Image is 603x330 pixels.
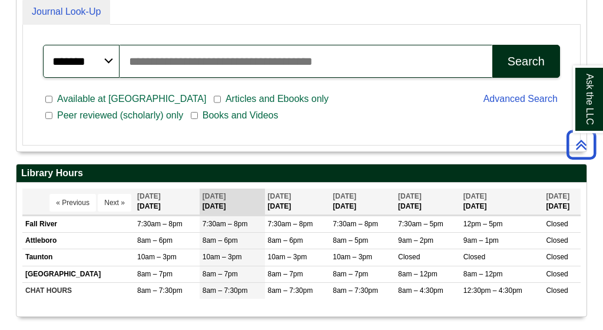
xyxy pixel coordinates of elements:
span: [DATE] [398,192,422,200]
span: Peer reviewed (scholarly) only [52,108,188,123]
span: 7:30am – 5pm [398,220,443,228]
span: 7:30am – 8pm [268,220,313,228]
a: Back to Top [562,137,600,153]
span: Closed [546,236,568,245]
span: Available at [GEOGRAPHIC_DATA] [52,92,211,106]
span: 10am – 3pm [203,253,242,261]
span: 12:30pm – 4:30pm [463,286,522,295]
span: 10am – 3pm [268,253,307,261]
span: Closed [546,270,568,278]
span: 10am – 3pm [333,253,372,261]
input: Available at [GEOGRAPHIC_DATA] [45,94,52,105]
th: [DATE] [134,189,200,215]
span: 12pm – 5pm [463,220,503,228]
span: Closed [546,286,568,295]
button: Next » [98,194,131,212]
span: 8am – 7pm [268,270,303,278]
span: 8am – 12pm [398,270,438,278]
td: CHAT HOURS [22,282,134,299]
input: Books and Videos [191,110,198,121]
span: Articles and Ebooks only [221,92,333,106]
th: [DATE] [460,189,544,215]
span: Books and Videos [198,108,283,123]
span: Closed [463,253,485,261]
span: 8am – 6pm [137,236,173,245]
td: Taunton [22,249,134,266]
div: Search [508,55,545,68]
span: 8am – 6pm [203,236,238,245]
span: Closed [398,253,420,261]
th: [DATE] [330,189,395,215]
span: 8am – 7pm [333,270,368,278]
span: 8am – 7:30pm [333,286,378,295]
td: Fall River [22,216,134,233]
span: [DATE] [546,192,569,200]
span: [DATE] [333,192,356,200]
span: 8am – 7:30pm [137,286,183,295]
span: Closed [546,253,568,261]
span: 8am – 6pm [268,236,303,245]
input: Peer reviewed (scholarly) only [45,110,52,121]
td: [GEOGRAPHIC_DATA] [22,266,134,282]
span: 9am – 1pm [463,236,499,245]
span: [DATE] [203,192,226,200]
th: [DATE] [543,189,581,215]
span: Closed [546,220,568,228]
th: [DATE] [395,189,460,215]
a: Advanced Search [483,94,558,104]
span: 10am – 3pm [137,253,177,261]
span: [DATE] [137,192,161,200]
input: Articles and Ebooks only [214,94,221,105]
span: [DATE] [463,192,487,200]
span: 7:30am – 8pm [333,220,378,228]
span: 8am – 7:30pm [203,286,248,295]
span: 9am – 2pm [398,236,433,245]
span: 8am – 12pm [463,270,503,278]
span: 8am – 4:30pm [398,286,443,295]
h2: Library Hours [16,164,587,183]
span: 8am – 7pm [203,270,238,278]
th: [DATE] [200,189,265,215]
span: 8am – 5pm [333,236,368,245]
span: 8am – 7pm [137,270,173,278]
span: 7:30am – 8pm [203,220,248,228]
span: 8am – 7:30pm [268,286,313,295]
span: [DATE] [268,192,291,200]
th: [DATE] [265,189,330,215]
button: « Previous [49,194,96,212]
span: 7:30am – 8pm [137,220,183,228]
td: Attleboro [22,233,134,249]
button: Search [492,45,560,78]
